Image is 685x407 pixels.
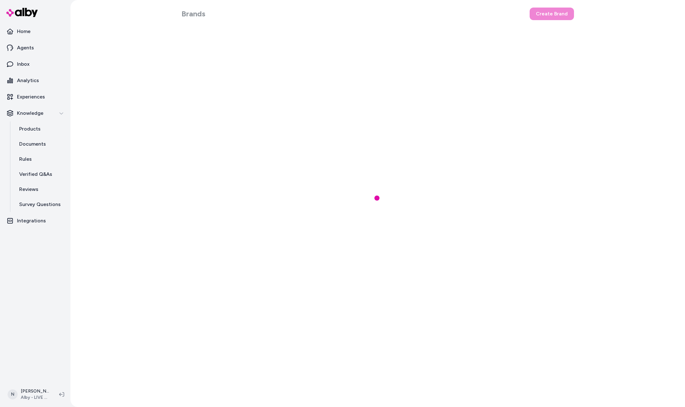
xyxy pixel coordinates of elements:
a: Analytics [3,73,68,88]
p: Rules [19,155,32,163]
a: Home [3,24,68,39]
a: Experiences [3,89,68,104]
p: Analytics [17,77,39,84]
a: Survey Questions [13,197,68,212]
p: Knowledge [17,109,43,117]
a: Verified Q&As [13,167,68,182]
button: Knowledge [3,106,68,121]
button: N[PERSON_NAME]Alby - LIVE on [DOMAIN_NAME] [4,384,54,404]
a: Inbox [3,57,68,72]
p: Products [19,125,41,133]
p: Agents [17,44,34,52]
a: Products [13,121,68,137]
p: Inbox [17,60,30,68]
a: Rules [13,152,68,167]
p: Survey Questions [19,201,61,208]
a: Documents [13,137,68,152]
img: alby Logo [6,8,38,17]
a: Reviews [13,182,68,197]
p: Verified Q&As [19,170,52,178]
a: Agents [3,40,68,55]
p: Reviews [19,186,38,193]
p: Home [17,28,31,35]
span: Alby - LIVE on [DOMAIN_NAME] [21,394,49,401]
p: Integrations [17,217,46,225]
a: Integrations [3,213,68,228]
p: Experiences [17,93,45,101]
p: [PERSON_NAME] [21,388,49,394]
p: Documents [19,140,46,148]
span: N [8,389,18,399]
